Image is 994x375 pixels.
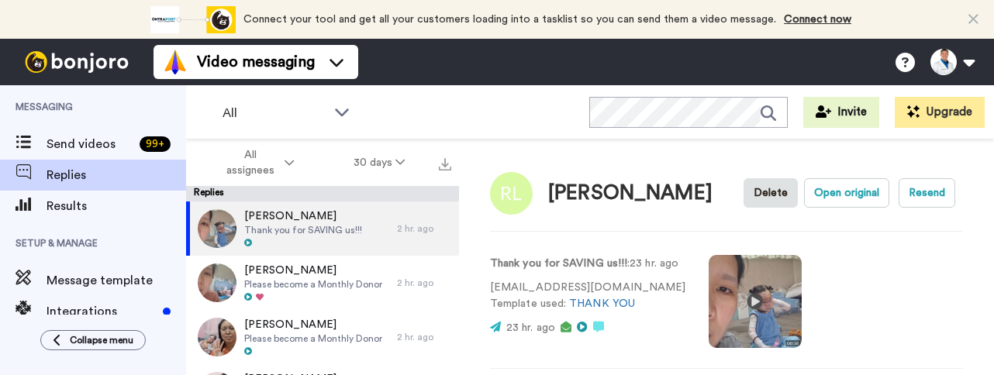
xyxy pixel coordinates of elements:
[490,256,685,272] p: : 23 hr. ago
[150,6,236,33] div: animation
[47,135,133,153] span: Send videos
[19,51,135,73] img: bj-logo-header-white.svg
[784,14,851,25] a: Connect now
[186,256,459,310] a: [PERSON_NAME]Please become a Monthly Donor2 hr. ago
[244,278,382,291] span: Please become a Monthly Donor
[47,271,186,290] span: Message template
[439,158,451,170] img: export.svg
[47,197,186,215] span: Results
[490,280,685,312] p: [EMAIL_ADDRESS][DOMAIN_NAME] Template used:
[324,149,435,177] button: 30 days
[803,97,879,128] button: Invite
[244,208,362,224] span: [PERSON_NAME]
[40,330,146,350] button: Collapse menu
[140,136,171,152] div: 99 +
[70,334,133,346] span: Collapse menu
[804,178,889,208] button: Open original
[244,224,362,236] span: Thank you for SAVING us!!!
[219,147,281,178] span: All assignees
[198,263,236,302] img: ede576e9-8762-4fa0-9191-b795cf921a1d-thumb.jpg
[569,298,635,309] a: THANK YOU
[198,318,236,356] img: 1d9211b5-0d65-4add-885f-715fa864eda2-thumb.jpg
[189,141,324,184] button: All assignees
[899,178,955,208] button: Resend
[490,172,533,215] img: Image of Raina Levy
[744,178,798,208] button: Delete
[895,97,985,128] button: Upgrade
[223,104,326,122] span: All
[506,322,555,333] span: 23 hr. ago
[186,310,459,364] a: [PERSON_NAME]Please become a Monthly Donor2 hr. ago
[244,332,382,345] span: Please become a Monthly Donor
[186,186,459,201] div: Replies
[397,331,451,343] div: 2 hr. ago
[243,14,776,25] span: Connect your tool and get all your customers loading into a tasklist so you can send them a video...
[548,182,713,205] div: [PERSON_NAME]
[197,51,315,73] span: Video messaging
[397,277,451,289] div: 2 hr. ago
[163,50,188,74] img: vm-color.svg
[47,166,186,184] span: Replies
[490,258,627,269] strong: Thank you for SAVING us!!!
[244,317,382,332] span: [PERSON_NAME]
[244,263,382,278] span: [PERSON_NAME]
[397,222,451,235] div: 2 hr. ago
[198,209,236,248] img: 6faf67f2-1680-487c-a75e-5dbd327e0876-thumb.jpg
[47,302,157,321] span: Integrations
[186,201,459,256] a: [PERSON_NAME]Thank you for SAVING us!!!2 hr. ago
[434,151,456,174] button: Export all results that match these filters now.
